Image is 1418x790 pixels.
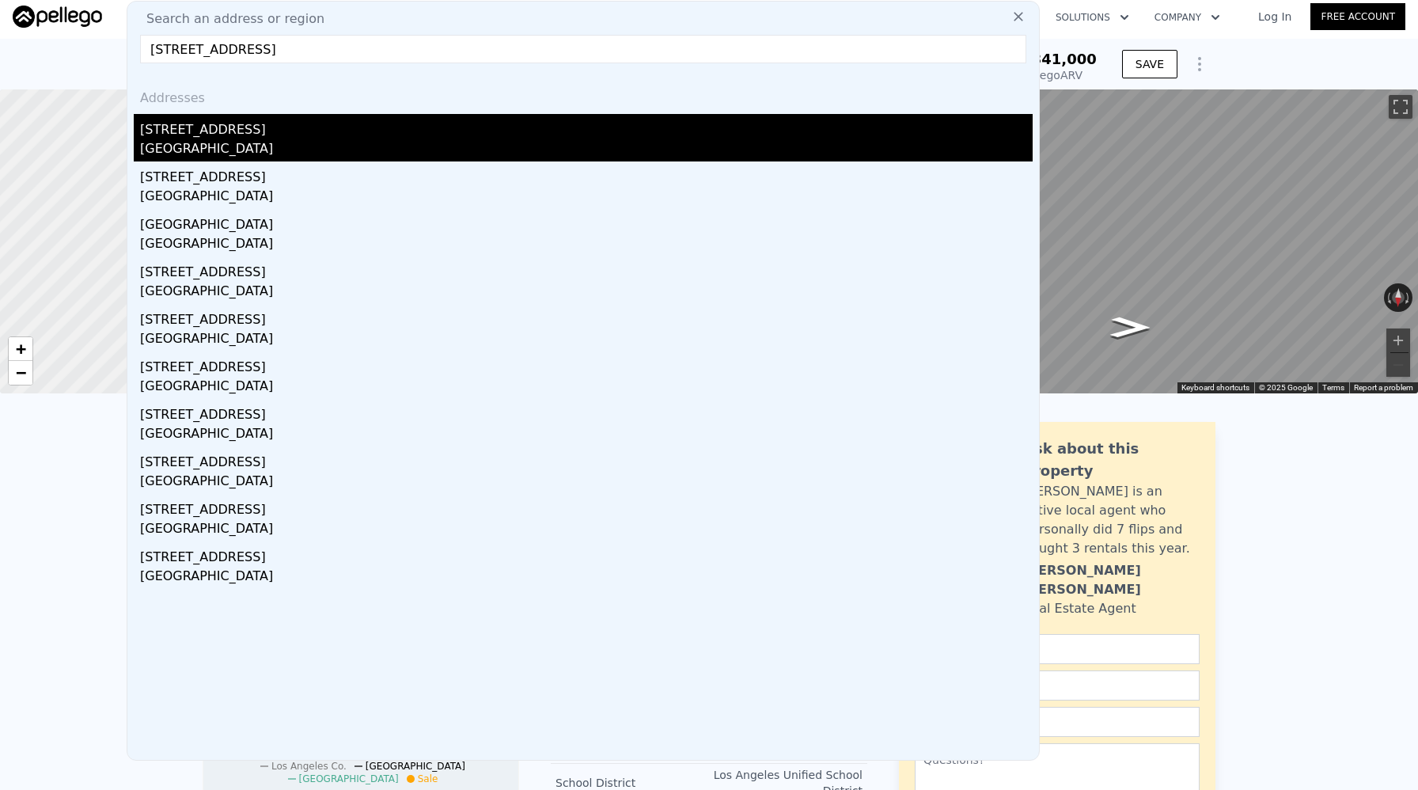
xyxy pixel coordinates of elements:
button: Rotate counterclockwise [1384,283,1393,312]
div: [GEOGRAPHIC_DATA] [140,472,1033,494]
div: [GEOGRAPHIC_DATA] [140,187,1033,209]
div: [GEOGRAPHIC_DATA] [140,209,1033,234]
input: Name [915,634,1200,664]
span: Sale [418,773,438,784]
div: [GEOGRAPHIC_DATA] [140,234,1033,256]
div: [GEOGRAPHIC_DATA] [140,519,1033,541]
span: $2,341,000 [1007,51,1097,67]
a: Report a problem [1354,383,1413,392]
a: Zoom out [9,361,32,385]
div: [GEOGRAPHIC_DATA] [140,282,1033,304]
a: Terms [1322,383,1344,392]
div: [PERSON_NAME] [PERSON_NAME] [1023,561,1200,599]
div: [GEOGRAPHIC_DATA] [140,377,1033,399]
div: Pellego ARV [1007,67,1097,83]
div: [STREET_ADDRESS] [140,161,1033,187]
div: [GEOGRAPHIC_DATA] [140,329,1033,351]
div: [GEOGRAPHIC_DATA] [140,139,1033,161]
span: © 2025 Google [1259,383,1313,392]
div: [STREET_ADDRESS] [140,399,1033,424]
div: Street View [724,89,1418,393]
button: Show Options [1184,48,1215,80]
button: Zoom in [1386,329,1410,352]
input: Email [915,670,1200,701]
div: [STREET_ADDRESS] [140,351,1033,377]
a: Zoom in [9,337,32,361]
path: Go West, Hatteras St [1094,312,1168,343]
button: Keyboard shortcuts [1181,382,1249,393]
input: Phone [915,707,1200,737]
span: Search an address or region [134,9,324,28]
div: Ask about this property [1023,438,1200,482]
div: Map [724,89,1418,393]
div: [GEOGRAPHIC_DATA] [140,567,1033,589]
span: Los Angeles Co. [271,761,347,772]
a: Log In [1239,9,1310,25]
div: [PERSON_NAME] is an active local agent who personally did 7 flips and bought 3 rentals this year. [1023,482,1200,558]
button: SAVE [1122,50,1177,78]
div: [STREET_ADDRESS] [140,256,1033,282]
button: Solutions [1043,3,1142,32]
img: Pellego [13,6,102,28]
div: Real Estate Agent [1023,599,1136,618]
button: Company [1142,3,1233,32]
input: Enter an address, city, region, neighborhood or zip code [140,35,1026,63]
button: Toggle fullscreen view [1389,95,1412,119]
div: Addresses [134,76,1033,114]
div: [STREET_ADDRESS] [140,541,1033,567]
span: [GEOGRAPHIC_DATA] [366,761,465,772]
div: [STREET_ADDRESS] [140,304,1033,329]
div: [GEOGRAPHIC_DATA] [140,424,1033,446]
span: [GEOGRAPHIC_DATA] [299,773,399,784]
div: [STREET_ADDRESS] [140,114,1033,139]
button: Zoom out [1386,353,1410,377]
div: [STREET_ADDRESS] [140,446,1033,472]
div: [STREET_ADDRESS] [140,494,1033,519]
button: Reset the view [1392,283,1405,313]
a: Free Account [1310,3,1405,30]
button: Rotate clockwise [1405,283,1413,312]
span: + [16,339,26,359]
span: − [16,363,26,382]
